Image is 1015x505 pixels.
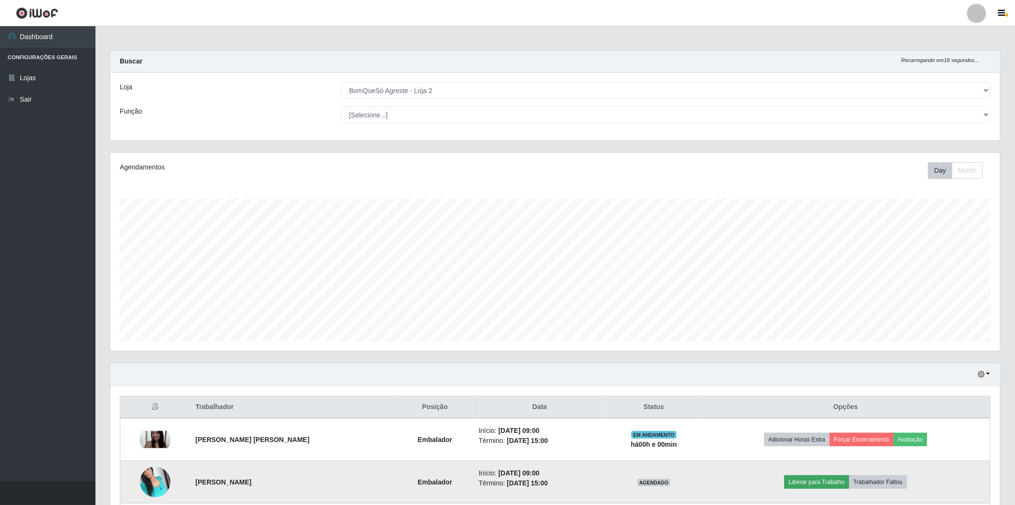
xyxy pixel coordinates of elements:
button: Adicionar Horas Extra [764,433,830,446]
time: [DATE] 15:00 [507,437,548,444]
button: Liberar para Trabalho [785,475,849,489]
li: Início: [479,468,601,478]
i: Recarregando em 18 segundos... [901,57,979,63]
strong: Embalador [418,436,452,443]
span: EM ANDAMENTO [631,431,677,439]
label: Função [120,106,142,116]
img: 1697796543878.jpeg [140,462,170,502]
th: Status [607,396,701,419]
time: [DATE] 09:00 [499,427,540,434]
img: 1676406696762.jpeg [140,431,170,448]
th: Posição [397,396,473,419]
strong: [PERSON_NAME] [196,478,251,486]
label: Loja [120,82,132,92]
li: Término: [479,436,601,446]
button: Trabalhador Faltou [849,475,907,489]
div: First group [928,162,983,179]
button: Day [928,162,952,179]
strong: [PERSON_NAME] [PERSON_NAME] [196,436,310,443]
th: Trabalhador [190,396,397,419]
strong: Embalador [418,478,452,486]
strong: há 00 h e 00 min [631,441,677,448]
th: Data [473,396,607,419]
span: AGENDADO [638,479,671,486]
img: CoreUI Logo [16,7,58,19]
th: Opções [701,396,990,419]
button: Forçar Encerramento [830,433,894,446]
button: Avaliação [894,433,928,446]
time: [DATE] 15:00 [507,479,548,487]
div: Agendamentos [120,162,474,172]
time: [DATE] 09:00 [499,469,540,477]
div: Toolbar with button groups [928,162,991,179]
button: Month [952,162,983,179]
strong: Buscar [120,57,142,65]
li: Término: [479,478,601,488]
li: Início: [479,426,601,436]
